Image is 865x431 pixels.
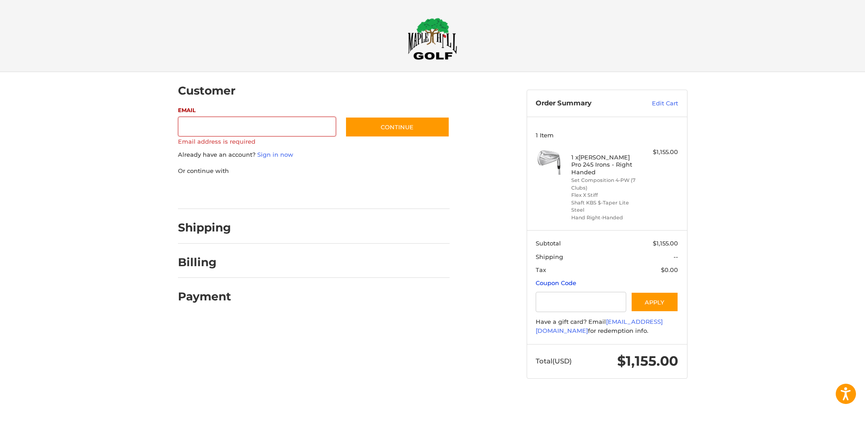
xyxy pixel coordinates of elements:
[345,117,450,137] button: Continue
[536,292,626,312] input: Gift Certificate or Coupon Code
[674,253,678,260] span: --
[571,177,640,191] li: Set Composition 4-PW (7 Clubs)
[571,199,640,214] li: Shaft KBS $-Taper Lite Steel
[536,318,678,335] div: Have a gift card? Email for redemption info.
[328,184,395,200] iframe: PayPal-venmo
[536,266,546,273] span: Tax
[661,266,678,273] span: $0.00
[571,154,640,176] h4: 1 x [PERSON_NAME] Pro 245 Irons - Right Handed
[251,184,319,200] iframe: PayPal-paylater
[642,148,678,157] div: $1,155.00
[653,240,678,247] span: $1,155.00
[178,84,236,98] h2: Customer
[536,253,563,260] span: Shipping
[178,221,231,235] h2: Shipping
[536,357,572,365] span: Total (USD)
[536,132,678,139] h3: 1 Item
[178,255,231,269] h2: Billing
[536,318,663,334] a: [EMAIL_ADDRESS][DOMAIN_NAME]
[178,290,231,304] h2: Payment
[178,150,450,159] p: Already have an account?
[633,99,678,108] a: Edit Cart
[178,106,337,114] label: Email
[536,240,561,247] span: Subtotal
[617,353,678,369] span: $1,155.00
[631,292,678,312] button: Apply
[571,191,640,199] li: Flex X Stiff
[571,214,640,222] li: Hand Right-Handed
[178,138,337,145] label: Email address is required
[536,279,576,286] a: Coupon Code
[175,184,242,200] iframe: PayPal-paypal
[408,18,457,60] img: Maple Hill Golf
[178,167,450,176] p: Or continue with
[257,151,293,158] a: Sign in now
[536,99,633,108] h3: Order Summary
